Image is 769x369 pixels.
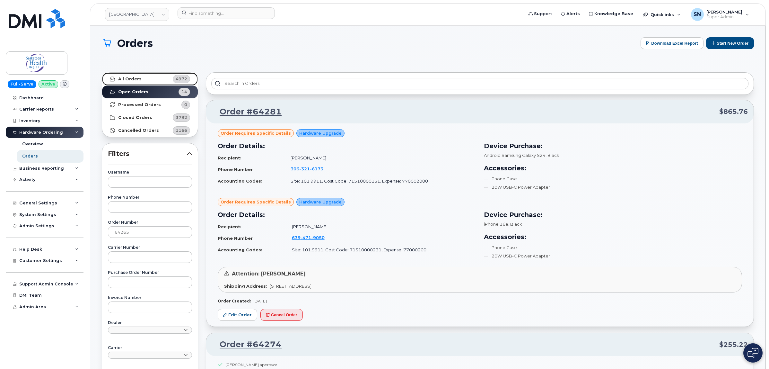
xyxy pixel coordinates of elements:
[176,114,187,121] span: 3792
[253,299,267,303] span: [DATE]
[211,78,748,89] input: Search in orders
[218,167,253,172] strong: Phone Number
[176,127,187,133] span: 1166
[117,38,153,49] span: Orders
[212,339,282,350] a: Order #64274
[225,362,277,367] div: [PERSON_NAME] approved
[108,149,187,158] span: Filters
[218,141,476,151] h3: Order Details:
[221,199,291,205] span: Order requires Specific details
[719,107,748,116] span: $865.76
[484,163,742,173] h3: Accessories:
[706,37,754,49] button: Start New Order
[299,166,310,171] span: 321
[484,253,742,259] li: 20W USB-C Power Adapter
[102,124,198,137] a: Cancelled Orders1166
[212,106,282,118] a: Order #64281
[484,210,742,220] h3: Device Purchase:
[291,166,323,171] span: 306
[546,153,559,158] span: , Black
[747,348,758,358] img: Open chat
[118,76,142,82] strong: All Orders
[108,195,192,199] label: Phone Number
[224,283,267,289] strong: Shipping Address:
[118,102,161,107] strong: Processed Orders
[218,210,476,220] h3: Order Details:
[108,296,192,300] label: Invoice Number
[108,221,192,224] label: Order Number
[310,166,323,171] span: 6173
[484,141,742,151] h3: Device Purchase:
[270,283,311,289] span: [STREET_ADDRESS]
[176,76,187,82] span: 4972
[218,155,241,160] strong: Recipient:
[102,85,198,98] a: Open Orders14
[102,98,198,111] a: Processed Orders0
[218,236,253,241] strong: Phone Number
[484,176,742,182] li: Phone Case
[218,178,262,184] strong: Accounting Codes:
[108,321,192,325] label: Dealer
[285,152,476,164] td: [PERSON_NAME]
[218,299,251,303] strong: Order Created:
[291,166,331,171] a: 3063216173
[108,271,192,274] label: Purchase Order Number
[108,346,192,350] label: Carrier
[218,309,257,321] a: Edit Order
[484,221,508,227] span: iPhone 16e
[102,73,198,85] a: All Orders4972
[102,111,198,124] a: Closed Orders3792
[118,115,152,120] strong: Closed Orders
[484,245,742,251] li: Phone Case
[221,130,291,136] span: Order requires Specific details
[484,153,546,158] span: Android Samsung Galaxy S24
[641,37,703,49] button: Download Excel Report
[299,199,342,205] span: Hardware Upgrade
[218,224,241,229] strong: Recipient:
[118,128,159,133] strong: Cancelled Orders
[311,235,325,240] span: 9050
[181,89,187,95] span: 14
[260,309,303,321] button: Cancel Order
[286,221,476,232] td: [PERSON_NAME]
[285,175,476,187] td: Site: 101.9911, Cost Code: 71510000131, Expense: 770002000
[108,246,192,249] label: Carrier Number
[484,232,742,242] h3: Accessories:
[299,130,342,136] span: Hardware Upgrade
[218,247,262,252] strong: Accounting Codes:
[484,184,742,190] li: 20W USB-C Power Adapter
[184,102,187,108] span: 0
[118,89,148,94] strong: Open Orders
[301,235,311,240] span: 471
[292,235,332,240] a: 6394719050
[719,340,748,349] span: $255.22
[232,271,306,277] span: Attention: [PERSON_NAME]
[508,221,522,227] span: , Black
[108,170,192,174] label: Username
[286,244,476,256] td: Site: 101.9911, Cost Code: 71510000231, Expense: 77000200
[292,235,325,240] span: 639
